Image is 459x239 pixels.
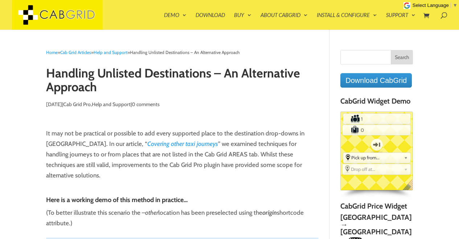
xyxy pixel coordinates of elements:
input: Search [391,50,413,64]
p: | , | [46,99,319,115]
p: (To better illustrate this scenario the – location has been preselected using the shortcode attri... [46,207,319,235]
span: Pick up from... [351,155,401,160]
a: Cab Grid Articles [60,50,91,55]
a: Select Language​ [413,3,458,8]
a: Covering other taxi journeys [147,140,218,147]
label: Number of Passengers [343,114,360,123]
span: » » » [46,50,240,55]
a: Download CabGrid [340,73,412,88]
a: Buy [234,12,251,30]
a: Cab Grid Pro [63,101,91,108]
input: Number of Passengers [360,114,393,123]
h4: Here is a working demo of this method in practice… [46,197,319,207]
h4: CabGrid Price Widget [340,202,413,214]
span: Drop off at... [351,166,401,172]
span: Handling Unlisted Destinations – An Alternative Approach [130,50,240,55]
label: One-way [366,136,387,154]
a: Support [386,12,415,30]
a: Help and Support [92,101,131,108]
h2: [GEOGRAPHIC_DATA] → [GEOGRAPHIC_DATA] [349,214,421,235]
a: Home [46,50,58,55]
h1: Handling Unlisted Destinations – An Alternative Approach [46,67,319,97]
label: Number of Suitcases [343,125,360,135]
span: ▼ [453,3,458,8]
span: English [403,179,418,196]
a: Help and Support [94,50,127,55]
a: Install & Configure [317,12,377,30]
input: Number of Suitcases [360,125,393,135]
a: About CabGrid [261,12,308,30]
span: Select Language [413,3,449,8]
a: Download [196,12,225,30]
div: Select the place the starting address falls within [343,153,411,162]
a: Demo [164,12,187,30]
span: [DATE] [46,101,62,108]
p: It may not be practical or possible to add every supported place to the destination drop-downs in... [46,128,319,187]
div: Select the place the destination address is within [343,164,410,173]
em: other [145,209,158,216]
h4: CabGrid Widget Demo [340,97,413,109]
a: 0 comments [132,101,160,108]
strong: origin [262,209,277,216]
a: CabGrid Taxi Plugin [12,10,103,18]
